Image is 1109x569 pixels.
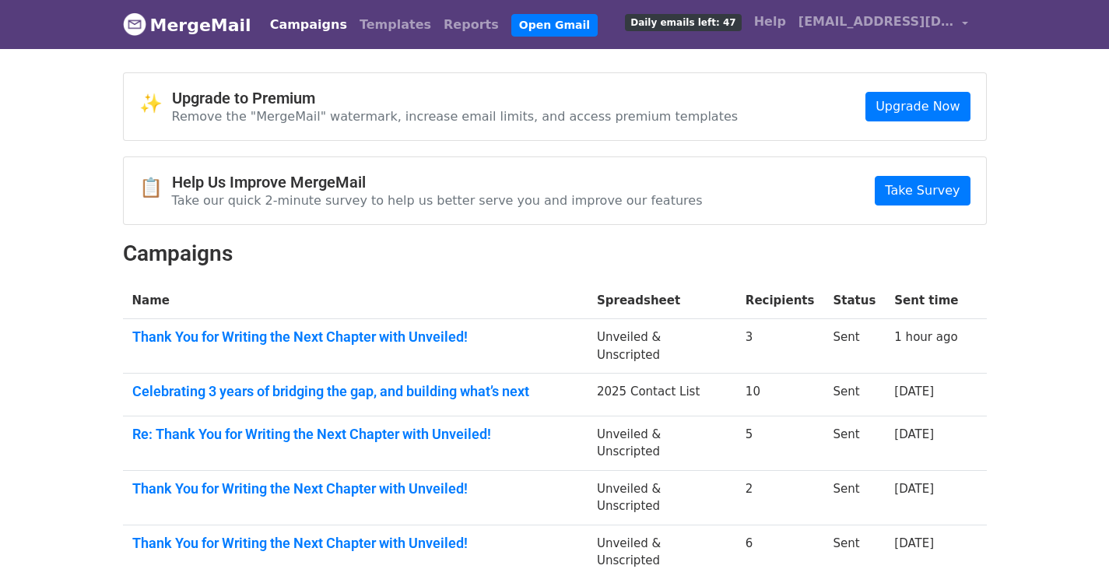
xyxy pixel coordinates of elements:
a: Daily emails left: 47 [619,6,747,37]
p: Remove the "MergeMail" watermark, increase email limits, and access premium templates [172,108,739,125]
h4: Upgrade to Premium [172,89,739,107]
a: [DATE] [894,536,934,550]
a: 1 hour ago [894,330,957,344]
span: [EMAIL_ADDRESS][DOMAIN_NAME] [798,12,954,31]
td: 10 [736,374,824,416]
a: [EMAIL_ADDRESS][DOMAIN_NAME] [792,6,974,43]
th: Recipients [736,283,824,319]
td: 3 [736,319,824,374]
a: [DATE] [894,385,934,399]
td: Sent [823,319,885,374]
a: [DATE] [894,482,934,496]
a: Upgrade Now [865,92,970,121]
span: ✨ [139,93,172,115]
h4: Help Us Improve MergeMail [172,173,703,191]
td: 5 [736,416,824,470]
h2: Campaigns [123,241,987,267]
a: [DATE] [894,427,934,441]
td: Unveiled & Unscripted [588,416,736,470]
a: Thank You for Writing the Next Chapter with Unveiled! [132,480,578,497]
a: Take Survey [875,176,970,205]
th: Spreadsheet [588,283,736,319]
img: MergeMail logo [123,12,146,36]
a: Thank You for Writing the Next Chapter with Unveiled! [132,328,578,346]
td: 2025 Contact List [588,374,736,416]
span: 📋 [139,177,172,199]
td: Sent [823,470,885,525]
a: MergeMail [123,9,251,41]
a: Re: Thank You for Writing the Next Chapter with Unveiled! [132,426,578,443]
th: Name [123,283,588,319]
a: Celebrating 3 years of bridging the gap, and building what’s next [132,383,578,400]
td: Unveiled & Unscripted [588,470,736,525]
a: Help [748,6,792,37]
td: Sent [823,416,885,470]
a: Reports [437,9,505,40]
td: Sent [823,374,885,416]
td: Unveiled & Unscripted [588,319,736,374]
th: Sent time [885,283,967,319]
p: Take our quick 2-minute survey to help us better serve you and improve our features [172,192,703,209]
a: Thank You for Writing the Next Chapter with Unveiled! [132,535,578,552]
td: 2 [736,470,824,525]
a: Templates [353,9,437,40]
a: Campaigns [264,9,353,40]
span: Daily emails left: 47 [625,14,741,31]
a: Open Gmail [511,14,598,37]
th: Status [823,283,885,319]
